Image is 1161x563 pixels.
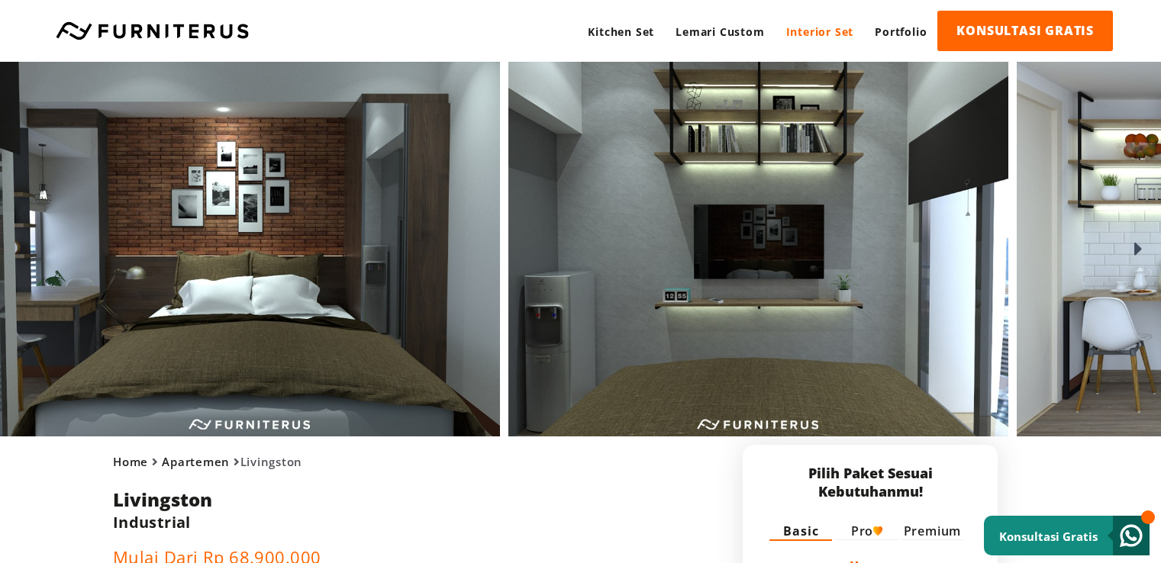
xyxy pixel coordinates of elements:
h2: Industrial [113,512,545,532]
h1: Livingston [113,487,545,512]
label: Basic [783,523,818,539]
a: Home [113,454,148,469]
a: Kitchen Set [577,11,665,53]
small: Konsultasi Gratis [999,529,1098,544]
a: Portfolio [864,11,937,53]
a: Konsultasi Gratis [984,516,1150,555]
p: Pilih Paket Sesuai Kebutuhanmu! [769,464,971,500]
img: Interior Industrial Livingston [508,62,1008,436]
a: Interior Set [776,11,865,53]
a: KONSULTASI GRATIS [937,11,1113,51]
label: Pro [851,523,882,539]
a: Lemari Custom [665,11,775,53]
span: Livingston [113,454,302,469]
label: Premium [904,523,962,539]
a: Apartemen [162,454,230,469]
